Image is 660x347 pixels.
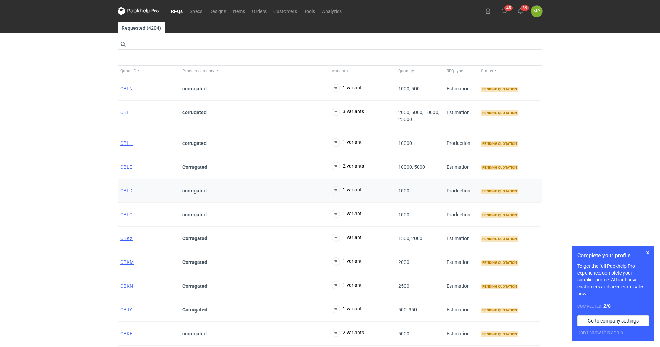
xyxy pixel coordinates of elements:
[481,141,518,147] span: Pending quotation
[182,164,207,170] strong: Corrugated
[481,165,518,170] span: Pending quotation
[182,283,207,289] strong: Corrugated
[182,307,207,313] strong: Corrugated
[332,108,364,116] button: 3 variants
[332,210,362,218] button: 1 variant
[444,203,478,227] div: Production
[182,212,207,217] strong: corrugated
[577,303,649,310] div: Completed:
[444,101,478,131] div: Estimation
[444,322,478,346] div: Estimation
[120,212,132,217] a: CBLC
[444,155,478,179] div: Estimation
[481,87,518,92] span: Pending quotation
[300,7,319,15] a: Tools
[332,305,362,313] button: 1 variant
[481,236,518,242] span: Pending quotation
[182,68,214,74] span: Product category
[319,7,345,15] a: Analytics
[182,331,207,336] strong: corrugated
[481,189,518,194] span: Pending quotation
[447,68,463,74] span: RFQ type
[444,77,478,101] div: Estimation
[332,257,362,266] button: 1 variant
[481,110,518,116] span: Pending quotation
[398,86,420,91] span: 1000, 500
[120,68,136,74] span: Quote ID
[118,7,159,15] svg: Packhelp Pro
[515,6,526,17] button: 39
[120,140,133,146] a: CBLH
[481,308,518,313] span: Pending quotation
[531,6,542,17] button: MP
[643,249,652,257] button: Skip for now
[120,188,132,194] a: CBLD
[398,188,409,194] span: 1000
[206,7,230,15] a: Designs
[444,298,478,322] div: Estimation
[332,234,362,242] button: 1 variant
[332,162,364,170] button: 2 variants
[444,131,478,155] div: Production
[182,236,207,241] strong: Corrugated
[398,331,409,336] span: 5000
[270,7,300,15] a: Customers
[120,164,132,170] a: CBLE
[444,274,478,298] div: Estimation
[444,250,478,274] div: Estimation
[120,259,134,265] a: CBKM
[120,236,133,241] a: CBKX
[531,6,542,17] div: Magdalena Polakowska
[398,164,425,170] span: 10000, 5000
[603,303,611,309] strong: 2 / 8
[481,284,518,289] span: Pending quotation
[332,138,362,147] button: 1 variant
[444,179,478,203] div: Production
[118,22,165,33] a: Requested (4204)
[398,68,414,74] span: Quantity
[120,110,131,115] a: CBLT
[182,86,207,91] strong: corrugated
[332,84,362,92] button: 1 variant
[332,329,364,337] button: 2 variants
[120,86,133,91] a: CBLN
[180,66,329,77] button: Product category
[332,68,348,74] span: Variants
[398,212,409,217] span: 1000
[249,7,270,15] a: Orders
[182,140,207,146] strong: corrugated
[182,188,207,194] strong: corrugated
[182,110,207,115] strong: corrugated
[398,307,417,313] span: 500, 350
[499,6,510,17] button: 45
[120,331,132,336] a: CBKE
[398,236,422,241] span: 1500, 2000
[478,66,540,77] button: Status
[398,110,439,122] span: 2000, 5000, 10000, 25000
[230,7,249,15] a: Items
[481,260,518,266] span: Pending quotation
[120,307,132,313] a: CBJY
[398,140,412,146] span: 10000
[577,329,623,336] button: Don’t show this again
[332,186,362,194] button: 1 variant
[120,283,133,289] a: CBKN
[332,281,362,289] button: 1 variant
[118,66,180,77] button: Quote ID
[577,262,649,297] p: To get the full Packhelp Pro experience, complete your supplier profile. Attract new customers an...
[186,7,206,15] a: Specs
[481,331,518,337] span: Pending quotation
[168,7,186,15] a: RFQs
